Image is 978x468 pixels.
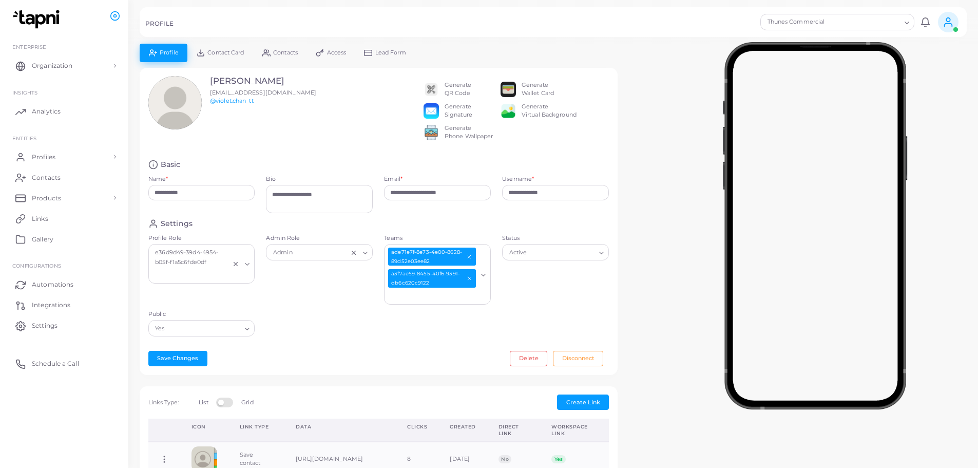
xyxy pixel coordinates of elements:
div: Clicks [407,423,427,430]
label: Profile Role [148,234,255,242]
span: Thunes Commercial [766,17,840,27]
span: ade71e7f-8e73-4e00-8628-89d52e03ee82 [388,248,476,266]
span: Create Link [566,399,600,406]
a: Contacts [8,167,121,188]
button: Deselect a3f7ae59-8455-40f6-9391-db6c620c9122 [466,275,473,282]
div: Search for option [502,244,609,260]
input: Search for option [529,247,595,258]
a: Automations [8,274,121,295]
span: Analytics [32,107,61,116]
img: email.png [424,103,439,119]
h4: Settings [161,219,193,229]
div: Search for option [148,320,255,336]
span: Profile [160,50,179,55]
div: Generate Signature [445,103,472,119]
span: Gallery [32,235,53,244]
span: e36d9d49-39d4-4954-b05f-f1a5c6fde0df [154,248,229,268]
label: Grid [241,399,253,407]
label: Name [148,175,168,183]
span: Contacts [273,50,298,55]
a: Analytics [8,101,121,122]
span: Organization [32,61,72,70]
div: Generate QR Code [445,81,471,98]
input: Search for option [295,247,348,258]
span: Contacts [32,173,61,182]
span: Settings [32,321,57,330]
button: Deselect ade71e7f-8e73-4e00-8628-89d52e03ee82 [466,253,473,260]
a: @violet.chan_tt [210,97,254,104]
a: Products [8,188,121,208]
a: Schedule a Call [8,353,121,374]
input: Search for option [153,270,230,281]
button: Create Link [557,395,609,410]
span: Automations [32,280,73,289]
div: Link Type [240,423,274,430]
label: Username [502,175,534,183]
div: Created [450,423,476,430]
img: apple-wallet.png [501,82,516,97]
label: Teams [384,234,491,242]
button: Clear Selected [350,249,357,257]
input: Search for option [386,291,477,302]
a: Profiles [8,146,121,167]
button: Disconnect [553,351,603,366]
span: Schedule a Call [32,359,79,368]
span: Links [32,214,48,223]
a: Integrations [8,295,121,315]
label: Admin Role [266,234,373,242]
span: INSIGHTS [12,89,37,96]
span: Products [32,194,61,203]
span: [EMAIL_ADDRESS][DOMAIN_NAME] [210,89,316,96]
span: Yes [551,455,565,463]
div: Search for option [266,244,373,260]
div: Direct Link [498,423,529,437]
span: No [498,455,511,463]
a: Settings [8,315,121,336]
img: phone-mock.b55596b7.png [723,42,907,409]
span: Yes [154,323,166,334]
div: Generate Virtual Background [522,103,577,119]
div: Data [296,423,385,430]
div: Search for option [148,244,255,284]
button: Save Changes [148,351,207,366]
img: 522fc3d1c3555ff804a1a379a540d0107ed87845162a92721bf5e2ebbcc3ae6c.png [424,125,439,140]
span: Links Type: [148,399,179,406]
label: Public [148,310,255,319]
label: List [199,399,208,407]
input: Search for option [841,16,900,28]
span: a3f7ae59-8455-40f6-9391-db6c620c9122 [388,269,476,288]
a: Gallery [8,229,121,249]
a: Links [8,208,121,229]
span: Admin [272,248,294,258]
input: Search for option [167,323,241,334]
span: Active [508,248,528,258]
img: e64e04433dee680bcc62d3a6779a8f701ecaf3be228fb80ea91b313d80e16e10.png [501,103,516,119]
span: Integrations [32,301,70,310]
div: Search for option [384,244,491,305]
a: Organization [8,55,121,76]
div: Generate Wallet Card [522,81,554,98]
div: Generate Phone Wallpaper [445,124,493,141]
th: Action [148,419,180,442]
img: qr2.png [424,82,439,97]
div: Icon [191,423,217,430]
span: Contact Card [207,50,244,55]
h3: [PERSON_NAME] [210,76,316,86]
span: Access [327,50,347,55]
span: Configurations [12,263,61,269]
label: Status [502,234,609,242]
div: Workspace Link [551,423,598,437]
label: Email [384,175,402,183]
h5: PROFILE [145,20,174,27]
h4: Basic [161,160,181,170]
img: logo [9,10,66,29]
span: Lead Form [375,50,406,55]
span: ENTITIES [12,135,36,141]
button: Clear Selected [232,260,239,268]
span: Enterprise [12,44,46,50]
label: Bio [266,175,373,183]
span: Profiles [32,153,55,162]
div: Search for option [760,14,914,30]
button: Delete [510,351,547,366]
